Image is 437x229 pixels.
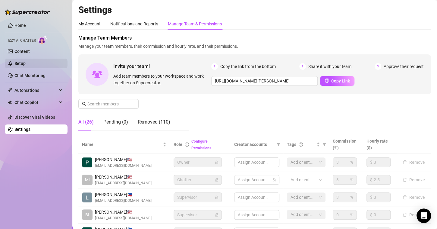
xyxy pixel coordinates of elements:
[375,63,381,70] span: 3
[95,215,152,221] span: [EMAIL_ADDRESS][DOMAIN_NAME]
[384,63,424,70] span: Approve their request
[400,159,427,166] button: Remove
[320,76,354,86] button: Copy Link
[82,192,92,202] img: Lorenzo
[95,163,152,169] span: [EMAIL_ADDRESS][DOMAIN_NAME]
[14,49,30,54] a: Content
[95,156,152,163] span: [PERSON_NAME] 🇺🇸
[177,193,218,202] span: Supervisor
[215,160,218,164] span: lock
[191,139,211,150] a: Configure Permissions
[14,61,26,66] a: Setup
[138,118,170,126] div: Removed (110)
[308,63,351,70] span: Share it with your team
[275,140,281,149] span: filter
[85,211,89,218] span: BI
[177,158,218,167] span: Owner
[329,135,363,154] th: Commission (%)
[78,21,101,27] div: My Account
[8,100,12,105] img: Chat Copilot
[299,63,306,70] span: 2
[8,38,36,44] span: Izzy AI Chatter
[234,141,274,148] span: Creator accounts
[177,175,218,184] span: Chatter
[95,198,152,204] span: [EMAIL_ADDRESS][DOMAIN_NAME]
[78,4,431,16] h2: Settings
[95,191,152,198] span: [PERSON_NAME] 🇵🇭
[363,135,397,154] th: Hourly rate ($)
[272,178,276,182] span: team
[113,63,211,70] span: Invite your team!
[110,21,158,27] div: Notifications and Reports
[287,141,296,148] span: Tags
[177,210,218,219] span: Supervisor
[103,118,128,126] div: Pending (0)
[400,211,427,218] button: Remove
[8,88,13,93] span: thunderbolt
[14,127,30,132] a: Settings
[325,79,329,83] span: copy
[78,43,431,50] span: Manage your team members, their commission and hourly rate, and their permissions.
[14,115,55,120] a: Discover Viral Videos
[38,35,48,44] img: AI Chatter
[215,213,218,217] span: lock
[322,143,326,146] span: filter
[95,180,152,186] span: [EMAIL_ADDRESS][DOMAIN_NAME]
[78,135,170,154] th: Name
[85,176,90,183] span: MI
[78,118,94,126] div: All (26)
[321,140,327,149] span: filter
[277,143,280,146] span: filter
[168,21,222,27] div: Manage Team & Permissions
[14,98,57,107] span: Chat Copilot
[299,142,303,147] span: question-circle
[220,63,276,70] span: Copy the link from the bottom
[14,23,26,28] a: Home
[14,73,46,78] a: Chat Monitoring
[400,194,427,201] button: Remove
[82,157,92,167] img: Paige
[215,178,218,182] span: lock
[185,142,189,147] span: info-circle
[211,63,218,70] span: 1
[14,85,57,95] span: Automations
[174,142,182,147] span: Role
[215,195,218,199] span: lock
[82,141,162,148] span: Name
[113,73,209,86] span: Add team members to your workspace and work together on Supercreator.
[331,79,350,83] span: Copy Link
[95,174,152,180] span: [PERSON_NAME] 🇺🇸
[95,209,152,215] span: [PERSON_NAME] 🇺🇸
[87,101,130,107] input: Search members
[417,208,431,223] div: Open Intercom Messenger
[82,102,86,106] span: search
[5,9,50,15] img: logo-BBDzfeDw.svg
[78,34,431,42] span: Manage Team Members
[400,176,427,183] button: Remove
